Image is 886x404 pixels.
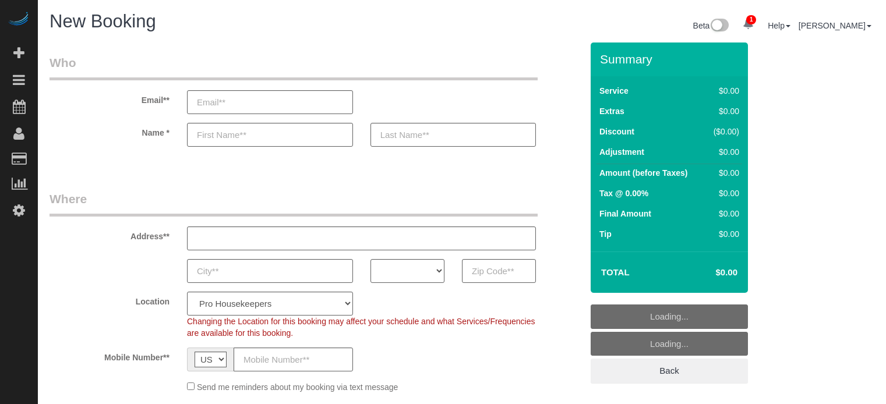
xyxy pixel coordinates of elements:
[462,259,536,283] input: Zip Code**
[50,54,538,80] legend: Who
[41,292,178,307] label: Location
[708,187,739,199] div: $0.00
[601,267,630,277] strong: Total
[768,21,790,30] a: Help
[708,85,739,97] div: $0.00
[709,19,729,34] img: New interface
[599,126,634,137] label: Discount
[599,105,624,117] label: Extras
[234,348,353,371] input: Mobile Number**
[681,268,737,278] h4: $0.00
[599,85,629,97] label: Service
[599,167,687,179] label: Amount (before Taxes)
[7,12,30,28] img: Automaid Logo
[41,123,178,139] label: Name *
[599,228,612,240] label: Tip
[41,348,178,363] label: Mobile Number**
[370,123,536,147] input: Last Name**
[599,208,651,219] label: Final Amount
[708,208,739,219] div: $0.00
[600,52,742,66] h3: Summary
[197,382,398,392] span: Send me reminders about my booking via text message
[708,228,739,240] div: $0.00
[50,190,538,217] legend: Where
[737,12,760,37] a: 1
[187,123,353,147] input: First Name**
[187,317,535,338] span: Changing the Location for this booking may affect your schedule and what Services/Frequencies are...
[746,15,756,24] span: 1
[799,21,871,30] a: [PERSON_NAME]
[599,187,648,199] label: Tax @ 0.00%
[708,126,739,137] div: ($0.00)
[599,146,644,158] label: Adjustment
[708,146,739,158] div: $0.00
[50,11,156,31] span: New Booking
[693,21,729,30] a: Beta
[708,167,739,179] div: $0.00
[708,105,739,117] div: $0.00
[591,359,748,383] a: Back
